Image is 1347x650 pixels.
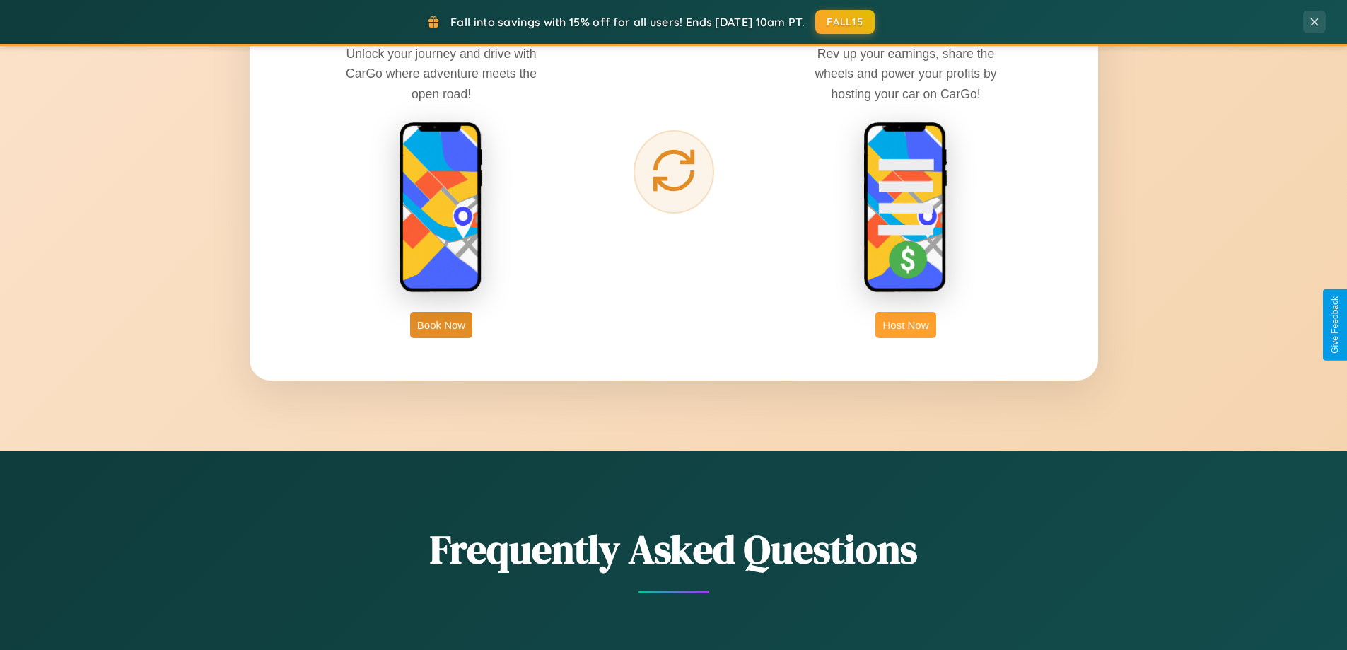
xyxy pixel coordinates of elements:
p: Rev up your earnings, share the wheels and power your profits by hosting your car on CarGo! [800,44,1012,103]
h2: Frequently Asked Questions [250,522,1098,576]
span: Fall into savings with 15% off for all users! Ends [DATE] 10am PT. [450,15,805,29]
button: FALL15 [815,10,875,34]
div: Give Feedback [1330,296,1340,354]
button: Host Now [875,312,935,338]
button: Book Now [410,312,472,338]
img: host phone [863,122,948,294]
img: rent phone [399,122,484,294]
p: Unlock your journey and drive with CarGo where adventure meets the open road! [335,44,547,103]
